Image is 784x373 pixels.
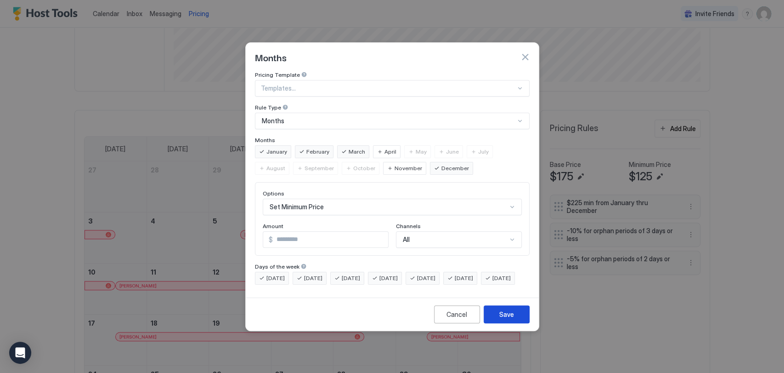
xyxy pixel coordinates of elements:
[342,274,360,282] span: [DATE]
[499,310,514,319] div: Save
[379,274,398,282] span: [DATE]
[484,305,530,323] button: Save
[446,148,459,156] span: June
[266,148,287,156] span: January
[446,310,467,319] div: Cancel
[255,104,281,111] span: Rule Type
[266,164,285,172] span: August
[262,117,284,125] span: Months
[306,148,329,156] span: February
[263,190,284,197] span: Options
[417,274,435,282] span: [DATE]
[255,50,287,64] span: Months
[255,71,300,78] span: Pricing Template
[255,263,299,270] span: Days of the week
[305,164,334,172] span: September
[304,274,322,282] span: [DATE]
[353,164,375,172] span: October
[266,274,285,282] span: [DATE]
[441,164,469,172] span: December
[492,274,511,282] span: [DATE]
[395,164,422,172] span: November
[384,148,396,156] span: April
[396,223,421,230] span: Channels
[263,223,283,230] span: Amount
[9,342,31,364] div: Open Intercom Messenger
[434,305,480,323] button: Cancel
[349,148,365,156] span: March
[273,232,388,247] input: Input Field
[403,235,410,244] span: All
[478,148,489,156] span: July
[416,148,427,156] span: May
[269,235,273,244] span: $
[255,137,275,143] span: Months
[270,203,324,211] span: Set Minimum Price
[455,274,473,282] span: [DATE]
